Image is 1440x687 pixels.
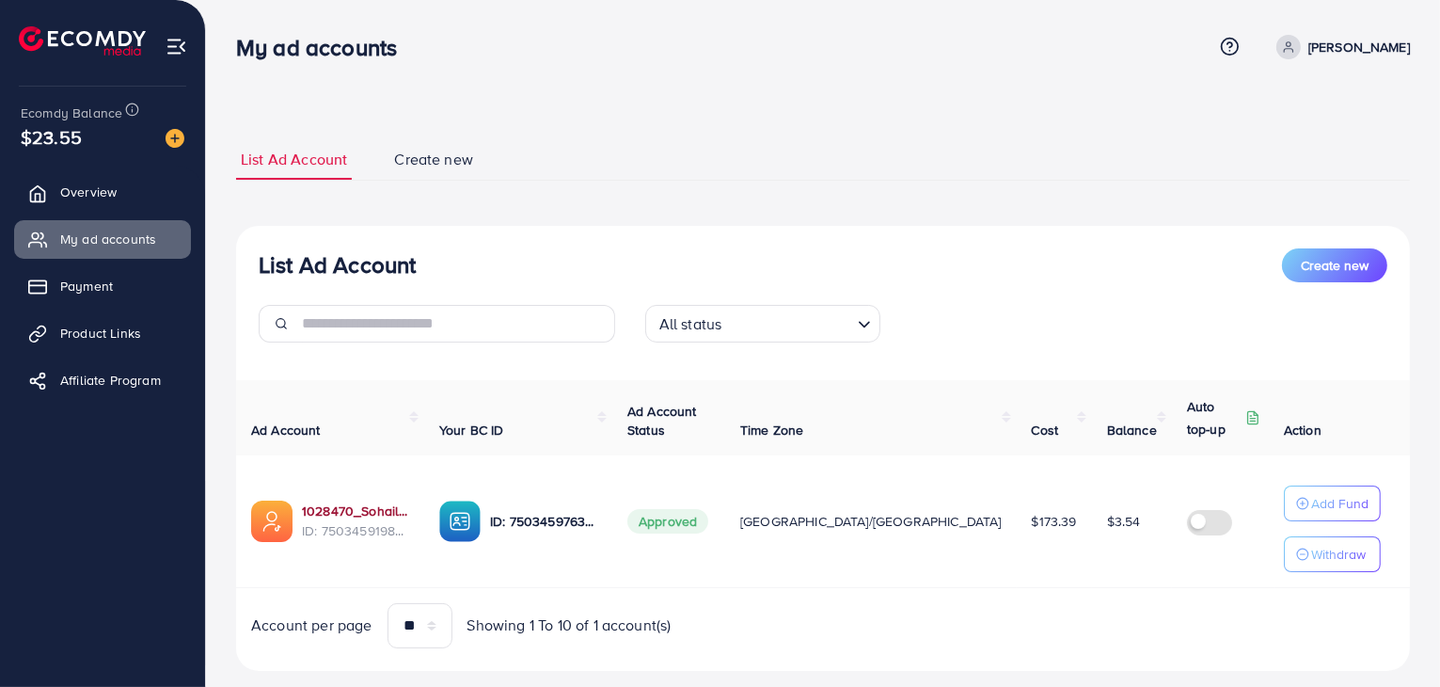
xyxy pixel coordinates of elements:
[60,371,161,390] span: Affiliate Program
[19,26,146,56] img: logo
[740,421,803,439] span: Time Zone
[236,34,412,61] h3: My ad accounts
[1301,256,1369,275] span: Create new
[14,361,191,399] a: Affiliate Program
[21,123,82,151] span: $23.55
[1311,543,1366,566] p: Withdraw
[1032,421,1059,439] span: Cost
[1284,421,1321,439] span: Action
[656,311,726,338] span: All status
[21,104,122,122] span: Ecomdy Balance
[251,421,321,439] span: Ad Account
[1311,492,1369,515] p: Add Fund
[14,314,191,352] a: Product Links
[740,512,1002,531] span: [GEOGRAPHIC_DATA]/[GEOGRAPHIC_DATA]
[259,251,416,279] h3: List Ad Account
[1032,512,1077,531] span: $173.39
[251,501,293,542] img: ic-ads-acc.e4c84228.svg
[490,510,597,533] p: ID: 7503459763016171536
[14,173,191,211] a: Overview
[645,305,880,343] div: Search for option
[467,615,672,636] span: Showing 1 To 10 of 1 account(s)
[1308,36,1410,58] p: [PERSON_NAME]
[302,521,409,540] span: ID: 7503459198596988936
[439,421,504,439] span: Your BC ID
[1284,536,1381,572] button: Withdraw
[60,230,156,248] span: My ad accounts
[1107,512,1141,531] span: $3.54
[439,501,481,542] img: ic-ba-acc.ded83a64.svg
[1282,248,1387,282] button: Create new
[241,149,347,170] span: List Ad Account
[1269,35,1410,59] a: [PERSON_NAME]
[166,36,187,57] img: menu
[1107,421,1157,439] span: Balance
[60,183,117,201] span: Overview
[302,502,409,540] div: <span class='underline'>1028470_Sohail_1747035449966</span></br>7503459198596988936
[727,307,849,338] input: Search for option
[302,502,409,520] a: 1028470_Sohail_1747035449966
[1360,602,1426,673] iframe: Chat
[14,267,191,305] a: Payment
[166,129,184,148] img: image
[394,149,473,170] span: Create new
[14,220,191,258] a: My ad accounts
[1284,486,1381,521] button: Add Fund
[627,509,708,534] span: Approved
[60,324,141,343] span: Product Links
[627,402,697,439] span: Ad Account Status
[251,615,372,636] span: Account per page
[1187,395,1242,440] p: Auto top-up
[60,277,113,296] span: Payment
